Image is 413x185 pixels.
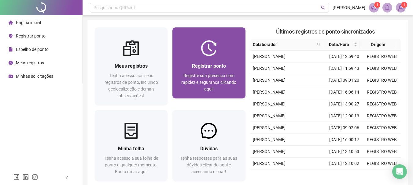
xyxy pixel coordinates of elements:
[363,134,401,146] td: REGISTRO WEB
[363,158,401,169] td: REGISTRO WEB
[253,161,286,166] span: [PERSON_NAME]
[326,122,363,134] td: [DATE] 09:02:06
[317,43,321,46] span: search
[32,174,38,180] span: instagram
[253,78,286,83] span: [PERSON_NAME]
[200,146,218,151] span: Dúvidas
[253,54,286,59] span: [PERSON_NAME]
[323,39,360,51] th: Data/Hora
[9,34,13,38] span: environment
[95,110,168,181] a: Minha folhaTenha acesso a sua folha de ponto a qualquer momento. Basta clicar aqui!
[403,3,405,7] span: 1
[385,5,390,10] span: bell
[118,146,144,151] span: Minha folha
[192,63,226,69] span: Registrar ponto
[65,176,69,180] span: left
[326,62,363,74] td: [DATE] 11:59:43
[253,149,286,154] span: [PERSON_NAME]
[172,27,245,98] a: Registrar pontoRegistre sua presença com rapidez e segurança clicando aqui!
[326,41,352,48] span: Data/Hora
[333,4,365,11] span: [PERSON_NAME]
[363,86,401,98] td: REGISTRO WEB
[253,113,286,118] span: [PERSON_NAME]
[16,47,49,52] span: Espelho de ponto
[371,5,377,10] span: notification
[316,40,322,49] span: search
[326,146,363,158] td: [DATE] 13:10:53
[253,125,286,130] span: [PERSON_NAME]
[180,156,237,174] span: Tenha respostas para as suas dúvidas clicando aqui e acessando o chat!
[326,51,363,62] td: [DATE] 12:59:40
[23,174,29,180] span: linkedin
[363,51,401,62] td: REGISTRO WEB
[9,74,13,78] span: schedule
[16,20,41,25] span: Página inicial
[363,62,401,74] td: REGISTRO WEB
[376,3,378,7] span: 1
[9,61,13,65] span: clock-circle
[360,39,396,51] th: Origem
[363,110,401,122] td: REGISTRO WEB
[13,174,20,180] span: facebook
[9,20,13,25] span: home
[253,137,286,142] span: [PERSON_NAME]
[374,2,380,8] sup: 1
[105,73,158,98] span: Tenha acesso aos seus registros de ponto, incluindo geolocalização e demais observações!
[276,28,375,35] span: Últimos registros de ponto sincronizados
[115,63,148,69] span: Meus registros
[363,98,401,110] td: REGISTRO WEB
[326,74,363,86] td: [DATE] 09:01:20
[253,41,315,48] span: Colaborador
[105,156,158,174] span: Tenha acesso a sua folha de ponto a qualquer momento. Basta clicar aqui!
[16,74,53,79] span: Minhas solicitações
[9,47,13,52] span: file
[396,3,405,12] img: 92118
[16,34,46,38] span: Registrar ponto
[326,110,363,122] td: [DATE] 12:00:13
[253,66,286,71] span: [PERSON_NAME]
[16,60,44,65] span: Meus registros
[181,73,236,91] span: Registre sua presença com rapidez e segurança clicando aqui!
[392,164,407,179] div: Open Intercom Messenger
[95,27,168,105] a: Meus registrosTenha acesso aos seus registros de ponto, incluindo geolocalização e demais observa...
[326,134,363,146] td: [DATE] 16:00:17
[326,169,363,181] td: [DATE] 08:58:02
[326,86,363,98] td: [DATE] 16:06:14
[326,158,363,169] td: [DATE] 12:10:02
[363,122,401,134] td: REGISTRO WEB
[172,110,245,181] a: DúvidasTenha respostas para as suas dúvidas clicando aqui e acessando o chat!
[326,98,363,110] td: [DATE] 13:00:27
[363,74,401,86] td: REGISTRO WEB
[253,90,286,94] span: [PERSON_NAME]
[253,101,286,106] span: [PERSON_NAME]
[363,146,401,158] td: REGISTRO WEB
[363,169,401,181] td: REGISTRO WEB
[401,2,407,8] sup: Atualize o seu contato no menu Meus Dados
[321,5,326,10] span: search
